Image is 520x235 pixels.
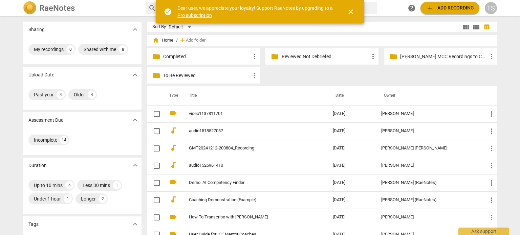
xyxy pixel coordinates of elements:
span: videocam [169,213,177,221]
p: Completed [163,53,251,60]
a: Coaching Demonstration (Example) [189,197,308,203]
button: Upload [420,2,479,14]
span: folder [389,52,397,61]
div: [PERSON_NAME] [PERSON_NAME] [381,146,477,151]
a: audio1518527087 [189,128,308,134]
div: [PERSON_NAME] (RaeNotes) [381,197,477,203]
span: table_chart [483,24,490,30]
button: Show more [130,70,140,80]
div: Incomplete [34,137,57,143]
span: more_vert [251,71,259,79]
span: folder [152,52,160,61]
span: more_vert [487,179,496,187]
div: Under 1 hour [34,195,61,202]
div: 4 [65,181,73,189]
p: Tags [28,221,39,228]
button: Table view [481,22,492,32]
td: [DATE] [327,209,376,226]
div: 8 [119,45,127,53]
span: more_vert [487,162,496,170]
div: 4 [57,91,65,99]
span: add [426,4,434,12]
a: Demo: AI Competency Finder [189,180,308,185]
th: Owner [376,86,482,105]
a: How To Transcribe with [PERSON_NAME] [189,215,308,220]
div: [PERSON_NAME] [381,215,477,220]
td: [DATE] [327,191,376,209]
th: Date [327,86,376,105]
a: GMT20241212-200804_Recording [189,146,308,151]
span: more_vert [369,52,377,61]
button: Close [343,4,359,20]
span: Home [152,37,173,44]
p: Duration [28,162,47,169]
div: [PERSON_NAME] (RaeNotes) [381,180,477,185]
button: Show more [130,160,140,170]
a: audio1525961410 [189,163,308,168]
span: folder [152,71,160,79]
div: [PERSON_NAME] [381,111,477,116]
span: audiotrack [169,144,177,152]
th: Type [164,86,181,105]
div: [PERSON_NAME] [381,163,477,168]
td: [DATE] [327,157,376,174]
span: more_vert [487,52,496,61]
button: Show more [130,24,140,34]
div: Shared with me [84,46,116,53]
div: Sort By [152,24,166,29]
p: Reviewed Not Debriefed [282,53,369,60]
span: more_vert [487,196,496,204]
button: List view [471,22,481,32]
div: Longer [81,195,96,202]
div: 0 [66,45,74,53]
span: expand_more [131,161,139,169]
span: expand_more [131,220,139,228]
div: Past year [34,91,54,98]
td: [DATE] [327,140,376,157]
span: expand_more [131,71,139,79]
div: Older [74,91,85,98]
p: Assessment Due [28,117,63,124]
span: videocam [169,178,177,186]
span: folder [271,52,279,61]
span: close [347,8,355,16]
span: home [152,37,159,44]
a: Help [406,2,418,14]
h2: RaeNotes [39,3,75,13]
div: Dear user, we appreciate your loyalty! Support RaeNotes by upgrading to a [177,5,334,19]
span: search [148,4,156,12]
a: Pro subscription [177,13,212,18]
span: audiotrack [169,126,177,135]
div: 14 [60,136,68,144]
span: more_vert [487,110,496,118]
span: videocam [169,109,177,117]
span: check_circle [164,8,172,16]
a: video1137811701 [189,111,308,116]
span: view_module [462,23,470,31]
div: [PERSON_NAME] [381,128,477,134]
div: 4 [88,91,96,99]
span: audiotrack [169,161,177,169]
a: LogoRaeNotes [23,1,140,15]
th: Title [181,86,327,105]
button: Show more [130,219,140,229]
img: Logo [23,1,37,15]
span: more_vert [487,144,496,152]
span: audiotrack [169,195,177,204]
td: [DATE] [327,174,376,191]
div: Default [169,22,194,32]
span: / [176,38,178,43]
td: [DATE] [327,122,376,140]
p: Sharing [28,26,45,33]
div: 1 [113,181,121,189]
span: Add recording [426,4,474,12]
button: Show more [130,115,140,125]
span: help [408,4,416,12]
button: TS [485,2,497,14]
p: To Be Reviewed [163,72,251,79]
div: 1 [64,195,72,203]
span: view_list [472,23,480,31]
p: Teresa MCC Recordings to Consider [400,53,487,60]
button: Tile view [461,22,471,32]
